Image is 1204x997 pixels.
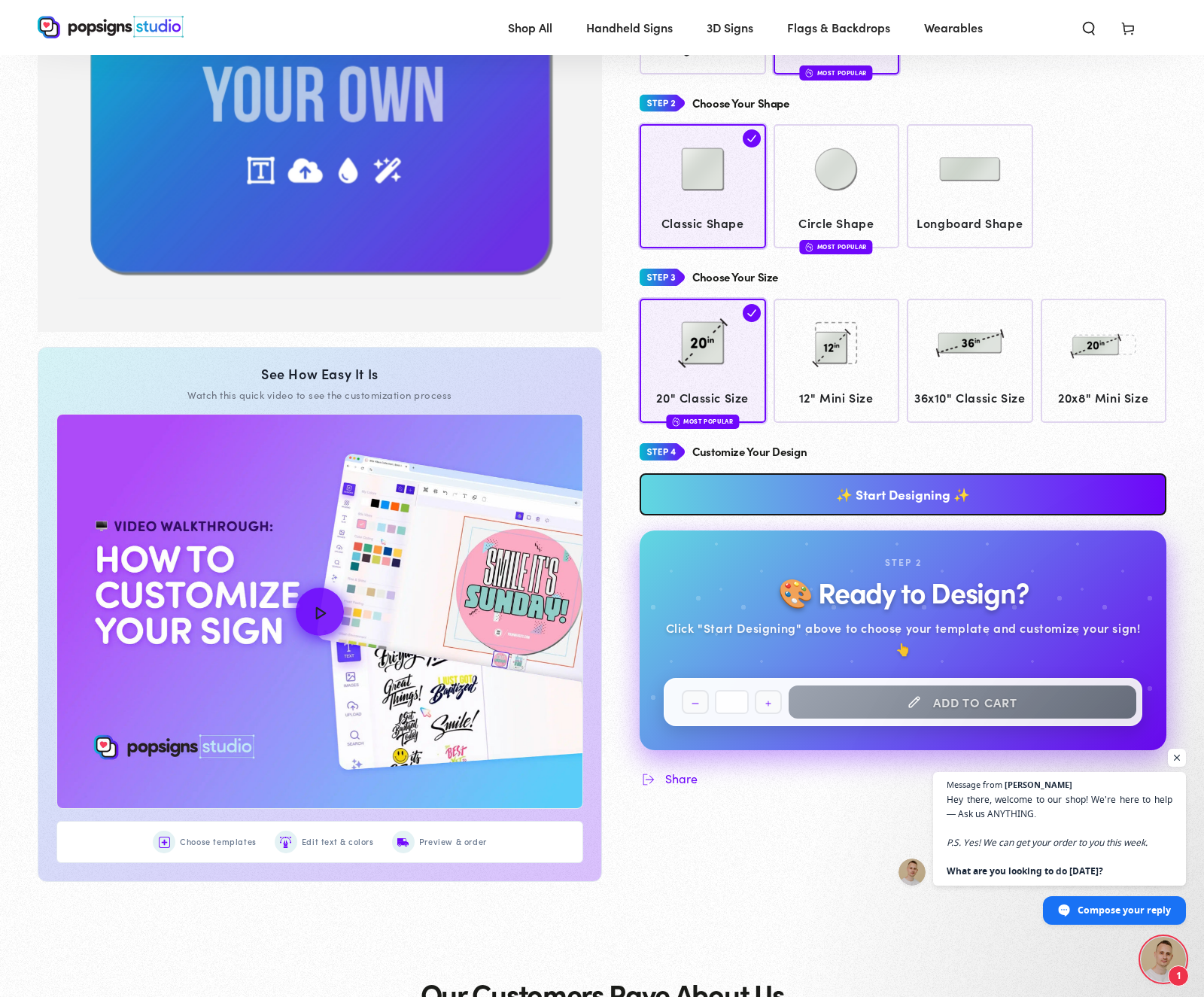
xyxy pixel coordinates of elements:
img: Longboard Shape [932,132,1008,207]
a: 12 12" Mini Size [774,299,900,423]
button: Start Designing First [789,685,1136,719]
span: Classic Shape [647,212,759,234]
div: Most Popular [666,415,739,429]
a: Longboard Shape Longboard Shape [907,124,1033,248]
h4: Choose Your Size [692,271,778,284]
img: check.svg [743,304,761,322]
img: check.svg [743,129,761,147]
a: ✨ Start Designing ✨ [640,473,1166,515]
img: 12 [798,305,874,381]
span: 1 [1168,965,1189,986]
summary: Search our site [1069,11,1108,44]
img: Edit text & colors [280,837,291,848]
img: fire.svg [806,68,813,78]
h4: Choose Your Shape [692,97,789,110]
a: 36x10 36x10" Classic Size [907,299,1033,423]
span: Longboard Shape [914,212,1026,234]
span: Choose templates [180,834,257,850]
span: Flags & Backdrops [787,17,890,38]
a: Shop All [497,8,564,47]
img: Step 2 [640,90,685,117]
span: 20" Classic Size [647,387,759,409]
span: Share [665,771,698,786]
a: Classic Shape Classic Shape [640,124,766,248]
img: Circle Shape [798,132,874,207]
div: See How Easy It Is [56,366,583,382]
a: Handheld Signs [575,8,684,47]
span: Wearables [924,17,983,38]
img: Classic Shape [665,132,740,207]
span: 3D Signs [707,17,753,38]
h4: Customize Your Design [692,445,807,458]
span: Handheld Signs [586,17,673,38]
span: Compose your reply [1078,897,1171,923]
span: [PERSON_NAME] [1005,780,1072,789]
img: Popsigns Studio [38,16,184,38]
img: fire.svg [672,416,680,427]
button: Share [640,769,698,787]
span: Circle Shape [780,212,892,234]
div: Click "Start Designing" above to choose your template and customize your sign! 👆 [664,617,1142,661]
img: Preview & order [397,837,409,848]
span: 20x8" Mini Size [1047,387,1160,409]
span: Hey there, welcome to our shop! We're here to help — Ask us ANYTHING. [947,792,1172,878]
button: How to Customize Your Design [57,415,582,808]
img: 20 [665,305,740,381]
span: Message from [947,780,1002,789]
img: Step 3 [640,263,685,291]
h2: 🎨 Ready to Design? [778,576,1028,607]
span: Shop All [508,17,552,38]
img: 36x10 [932,305,1008,381]
a: Wearables [913,8,994,47]
a: Circle Shape Circle Shape Most Popular [774,124,900,248]
span: Edit text & colors [302,834,374,850]
div: Watch this quick video to see the customization process [56,388,583,402]
span: 36x10" Classic Size [914,387,1026,409]
a: Open chat [1141,937,1186,982]
span: Preview & order [419,834,487,850]
div: Step 2 [885,555,922,571]
a: 20 20" Classic Size Most Popular [640,299,766,423]
a: Flags & Backdrops [776,8,901,47]
img: 20x8 [1066,305,1141,381]
span: 12" Mini Size [780,387,892,409]
img: Choose templates [159,837,170,848]
img: fire.svg [806,242,813,252]
div: Most Popular [800,65,873,80]
a: 20x8 20x8" Mini Size [1041,299,1167,423]
img: Step 4 [640,438,685,466]
div: Most Popular [800,240,873,254]
a: 3D Signs [695,8,765,47]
